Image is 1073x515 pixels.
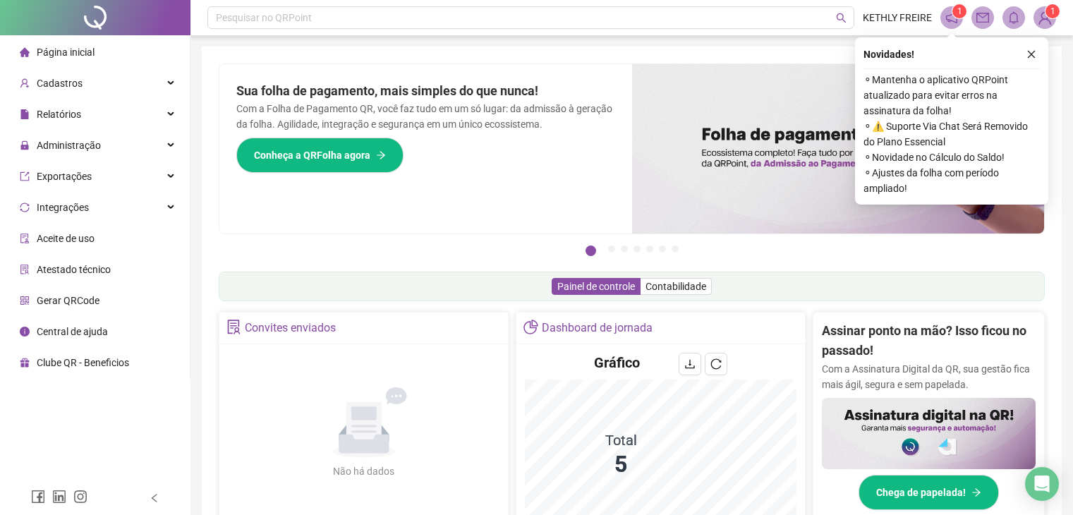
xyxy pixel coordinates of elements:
span: arrow-right [376,150,386,160]
span: gift [20,358,30,368]
span: Exportações [37,171,92,182]
span: reload [710,358,722,370]
span: left [150,493,159,503]
span: user-add [20,78,30,88]
span: solution [226,320,241,334]
span: Página inicial [37,47,95,58]
div: Não há dados [299,464,429,479]
sup: Atualize o seu contato no menu Meus Dados [1045,4,1060,18]
span: Integrações [37,202,89,213]
span: Chega de papelada! [876,485,966,500]
div: Open Intercom Messenger [1025,467,1059,501]
button: 3 [621,246,628,253]
img: 82759 [1034,7,1055,28]
button: Conheça a QRFolha agora [236,138,404,173]
span: Clube QR - Beneficios [37,357,129,368]
span: arrow-right [971,487,981,497]
div: Convites enviados [245,316,336,340]
span: ⚬ Ajustes da folha com período ampliado! [863,165,1040,196]
span: notification [945,11,958,24]
span: home [20,47,30,57]
span: mail [976,11,989,24]
span: instagram [73,490,87,504]
span: close [1026,49,1036,59]
img: banner%2F8d14a306-6205-4263-8e5b-06e9a85ad873.png [632,64,1045,234]
span: solution [20,265,30,274]
span: pie-chart [523,320,538,334]
span: Painel de controle [557,281,635,292]
sup: 1 [952,4,966,18]
span: download [684,358,696,370]
span: Conheça a QRFolha agora [254,147,370,163]
p: Com a Assinatura Digital da QR, sua gestão fica mais ágil, segura e sem papelada. [822,361,1036,392]
h2: Assinar ponto na mão? Isso ficou no passado! [822,321,1036,361]
button: Chega de papelada! [859,475,999,510]
span: search [836,13,847,23]
button: 7 [672,246,679,253]
span: linkedin [52,490,66,504]
span: facebook [31,490,45,504]
span: Central de ajuda [37,326,108,337]
h4: Gráfico [594,353,640,372]
span: ⚬ Mantenha o aplicativo QRPoint atualizado para evitar erros na assinatura da folha! [863,72,1040,119]
span: export [20,171,30,181]
span: sync [20,202,30,212]
span: ⚬ Novidade no Cálculo do Saldo! [863,150,1040,165]
span: bell [1007,11,1020,24]
span: info-circle [20,327,30,337]
button: 6 [659,246,666,253]
img: banner%2F02c71560-61a6-44d4-94b9-c8ab97240462.png [822,398,1036,469]
span: file [20,109,30,119]
span: KETHLY FREIRE [863,10,932,25]
span: lock [20,140,30,150]
p: Com a Folha de Pagamento QR, você faz tudo em um só lugar: da admissão à geração da folha. Agilid... [236,101,615,132]
span: 1 [1050,6,1055,16]
span: ⚬ ⚠️ Suporte Via Chat Será Removido do Plano Essencial [863,119,1040,150]
div: Dashboard de jornada [542,316,653,340]
button: 2 [608,246,615,253]
span: Cadastros [37,78,83,89]
span: 1 [957,6,962,16]
button: 5 [646,246,653,253]
span: Administração [37,140,101,151]
button: 4 [634,246,641,253]
span: Atestado técnico [37,264,111,275]
span: Novidades ! [863,47,914,62]
button: 1 [586,246,596,256]
span: Contabilidade [645,281,706,292]
h2: Sua folha de pagamento, mais simples do que nunca! [236,81,615,101]
span: Relatórios [37,109,81,120]
span: qrcode [20,296,30,305]
span: Gerar QRCode [37,295,99,306]
span: Aceite de uso [37,233,95,244]
span: audit [20,234,30,243]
